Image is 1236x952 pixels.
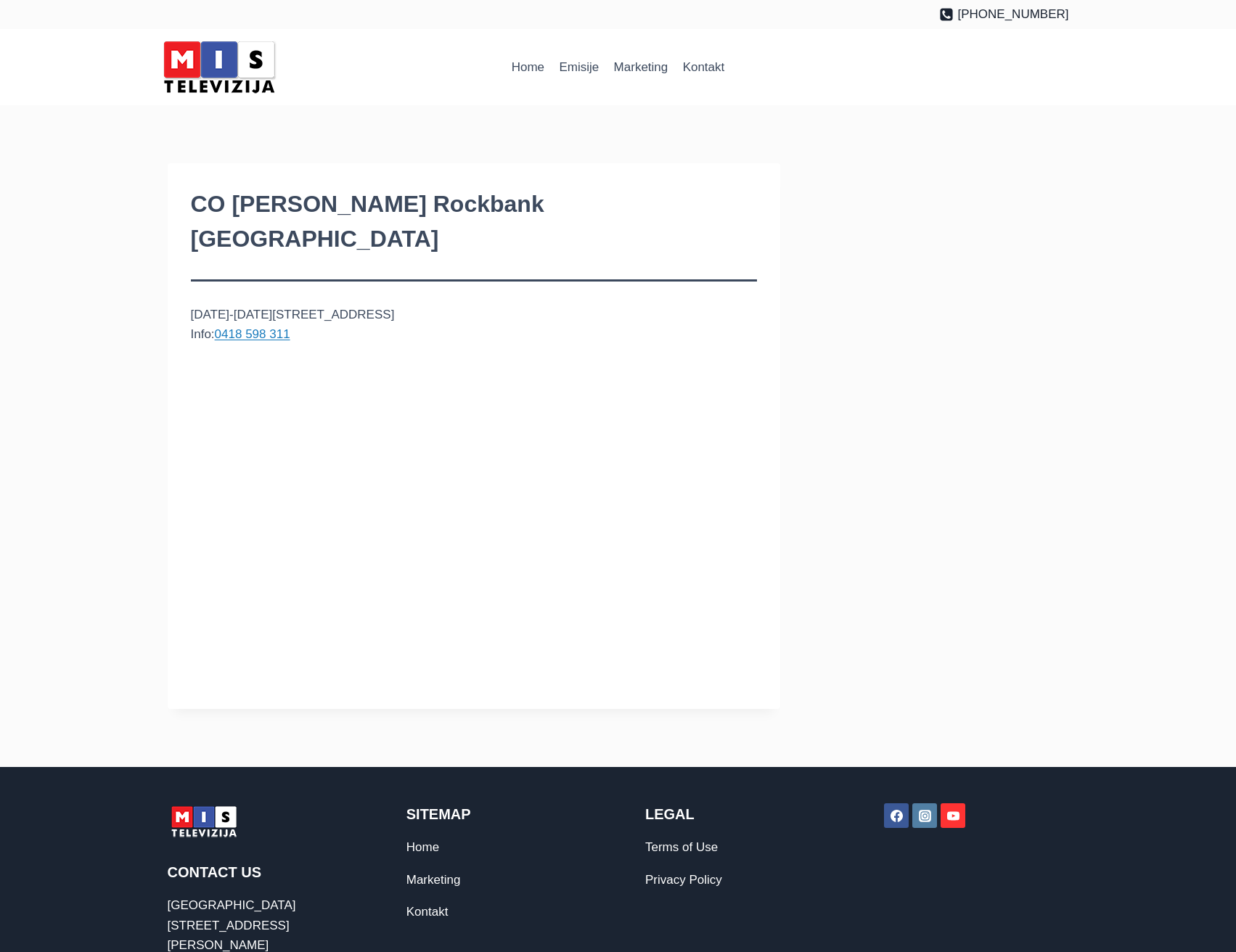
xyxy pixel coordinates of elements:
h2: Sitemap [406,803,591,825]
a: Emisije [552,50,606,85]
a: Instagram [912,803,937,828]
img: MIS Television [157,36,281,98]
a: 0418 598 311 [215,327,290,341]
a: Privacy Policy [645,873,722,887]
h2: Contact Us [168,861,352,883]
a: [PHONE_NUMBER] [939,4,1069,24]
a: Kontakt [406,905,449,919]
a: Marketing [606,50,675,85]
a: Facebook [884,803,909,828]
nav: Primary [504,50,732,85]
p: [DATE]-[DATE][STREET_ADDRESS] Info: [191,305,758,344]
iframe: CO Sv Petka Rockbank VIC | Paraćinsko Veče | 20st Sep 2025 [191,367,758,686]
a: Terms of Use [645,840,718,854]
a: Marketing [406,873,461,887]
a: YouTube [941,803,965,828]
h2: Legal [645,803,830,825]
h1: CO [PERSON_NAME] Rockbank [GEOGRAPHIC_DATA] [191,186,758,256]
span: [PHONE_NUMBER] [957,4,1068,24]
a: Kontakt [675,50,732,85]
a: Home [504,50,552,85]
a: Home [406,840,439,854]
